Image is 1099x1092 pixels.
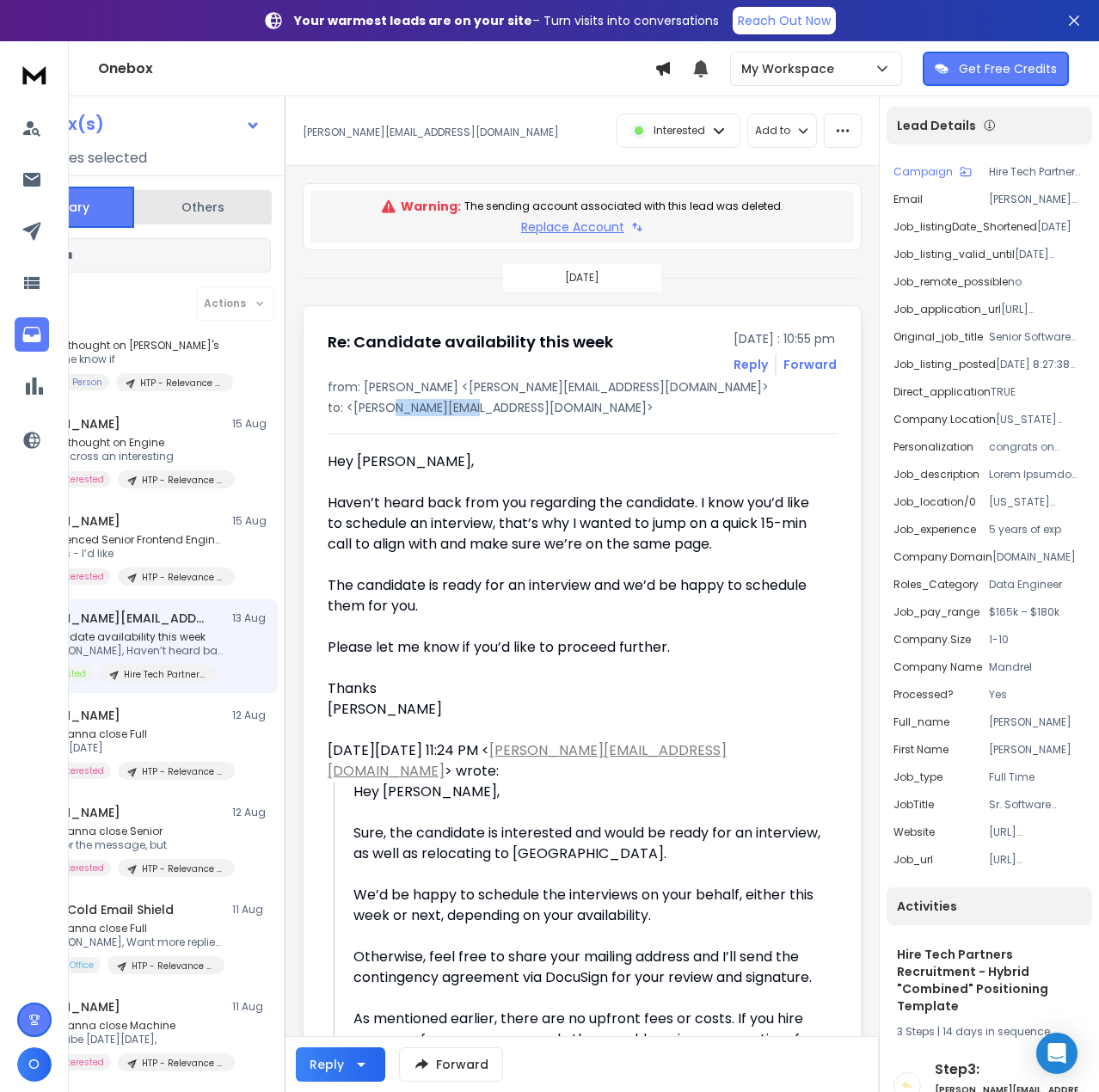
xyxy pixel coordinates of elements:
[734,356,768,373] button: Reply
[992,550,1085,564] p: [DOMAIN_NAME]
[989,798,1085,812] p: Sr. Software Engineer
[1036,1033,1078,1074] div: Open Intercom Messenger
[1001,303,1085,316] p: [URL][DOMAIN_NAME]
[893,413,996,426] p: company.location
[18,547,224,561] p: No thanks - I’d like
[294,12,532,29] strong: Your warmest leads are on your site
[755,124,790,138] p: Add to
[18,630,224,644] p: Re: Candidate availability this week
[353,782,823,864] div: Hey [PERSON_NAME], Sure, the candidate is interested and would be ready for an interview, as well...
[996,413,1085,426] p: [US_STATE][GEOGRAPHIC_DATA]
[893,633,971,647] p: company.size
[989,440,1085,454] p: congrats on building multi-tenant infra that syncs real-time finance data across platforms - few ...
[232,709,271,722] p: 12 Aug
[142,474,224,487] p: HTP - Relevance copy - [PERSON_NAME]
[893,550,992,564] p: company.domain
[893,330,983,344] p: original_job_title
[18,727,224,741] p: Re: you wanna close Full
[232,1000,271,1014] p: 11 Aug
[17,58,52,90] img: logo
[328,740,823,782] div: [DATE][DATE] 11:24 PM < > wrote:
[733,7,836,34] a: Reach Out Now
[893,688,954,702] p: Processed?
[18,804,120,821] h1: [PERSON_NAME]
[893,715,949,729] p: full_name
[328,699,823,720] div: [PERSON_NAME]
[893,440,973,454] p: Personalization
[328,740,727,781] a: [PERSON_NAME][EMAIL_ADDRESS][DOMAIN_NAME]
[18,1019,224,1033] p: Re: you wanna close Machine
[18,339,224,353] p: Re: Quick thought on [PERSON_NAME]'s
[897,1025,1082,1039] div: |
[232,806,271,819] p: 12 Aug
[18,922,224,936] p: Re: you wanna close Full
[18,741,224,755] p: no [DATE][DATE]
[142,1057,224,1070] p: HTP - Relevance based copy- OpenAI
[124,668,206,681] p: Hire Tech Partners Recruitment - Hybrid "Combined" Positioning Template
[893,743,949,757] p: First Name
[989,715,1085,729] p: [PERSON_NAME]
[232,903,271,917] p: 11 Aug
[18,353,224,366] p: Also, let me know if
[134,188,272,226] button: Others
[328,451,823,472] div: Hey [PERSON_NAME],
[18,998,120,1015] h1: [PERSON_NAME]
[464,199,783,213] p: The sending account associated with this lead was deleted.
[40,473,104,486] p: Not Interested
[989,578,1085,592] p: Data Engineer
[893,770,942,784] p: job_type
[18,644,224,658] p: Hey [PERSON_NAME], Haven’t heard back from
[989,193,1085,206] p: [PERSON_NAME][EMAIL_ADDRESS][DOMAIN_NAME]
[897,1024,935,1039] span: 3 Steps
[1008,275,1085,289] p: no
[296,1047,385,1082] button: Reply
[991,385,1085,399] p: TRUE
[18,838,224,852] p: Thanks for the message, but
[328,378,837,396] p: from: [PERSON_NAME] <[PERSON_NAME][EMAIL_ADDRESS][DOMAIN_NAME]>
[232,514,271,528] p: 15 Aug
[989,853,1085,867] p: [URL][DOMAIN_NAME]
[328,678,823,699] div: Thanks
[18,436,224,450] p: Re: Quick thought on Engine
[738,12,831,29] p: Reach Out Now
[741,60,841,77] p: My Workspace
[935,1059,1085,1080] h6: Step 3 :
[734,330,837,347] p: [DATE] : 10:55 pm
[893,275,1008,289] p: job_remote_possible
[989,743,1085,757] p: [PERSON_NAME]
[893,220,1037,234] p: Job_listingDate_Shortened
[18,533,224,547] p: Re: Experienced Senior Frontend Engineer
[232,417,271,431] p: 15 Aug
[303,126,559,139] p: [PERSON_NAME][EMAIL_ADDRESS][DOMAIN_NAME]
[18,512,120,530] h1: [PERSON_NAME]
[132,960,214,972] p: HTP - Relevance based copy- OpenAI
[989,770,1085,784] p: Full Time
[142,571,224,584] p: HTP - Relevance based copy- OpenAI
[893,303,1001,316] p: job_application_url
[40,764,104,777] p: Not Interested
[893,798,934,812] p: jobTitle
[142,765,224,778] p: HTP - Relevance based copy- OpenAI
[294,12,719,29] p: – Turn visits into conversations
[328,399,837,416] p: to: <[PERSON_NAME][EMAIL_ADDRESS][DOMAIN_NAME]>
[897,946,1082,1015] h1: Hire Tech Partners Recruitment - Hybrid "Combined" Positioning Template
[232,611,271,625] p: 13 Aug
[989,523,1085,537] p: 5 years of exp
[565,271,599,285] p: [DATE]
[328,330,613,354] h1: Re: Candidate availability this week
[989,468,1085,482] p: Lorem Ipsumdo Sitamet co adi elitse doeiusm & temporinci utlabor etd magnaali enimad. Mi veni qui...
[1015,248,1085,261] p: [DATE] 8:27:35 PM
[17,1047,52,1082] button: O
[783,356,837,373] div: Forward
[893,468,979,482] p: job_description
[893,165,972,179] button: Campaign
[887,887,1092,925] div: Activities
[989,495,1085,509] p: [US_STATE][GEOGRAPHIC_DATA]
[893,853,933,867] p: job_url
[40,570,104,583] p: Not Interested
[40,862,104,874] p: Not Interested
[18,610,207,627] h1: [PERSON_NAME][EMAIL_ADDRESS][DOMAIN_NAME]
